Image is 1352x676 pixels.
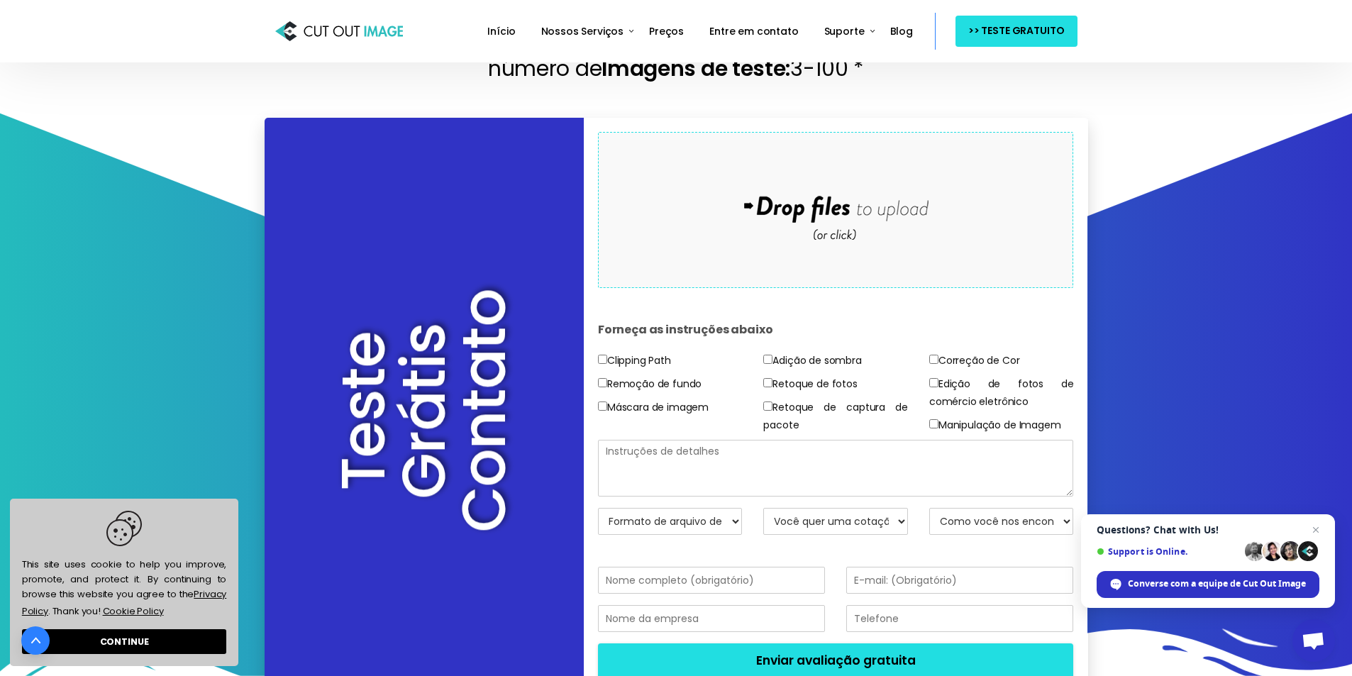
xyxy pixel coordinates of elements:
span: Suporte [824,24,865,38]
a: Início [482,16,521,48]
a: Blog [885,16,919,48]
label: Manipulação de Imagem [929,416,1061,434]
label: Edição de fotos de comércio eletrônico [929,375,1074,411]
span: Início [487,24,515,38]
input: Manipulação de Imagem [929,419,938,428]
span: Blog [890,24,913,38]
a: Entre em contato [704,16,804,48]
input: Correção de Cor [929,355,938,364]
a: Nossos Serviços [536,16,630,48]
a: Preços [643,16,689,48]
a: >> TESTE GRATUITO [955,16,1077,46]
a: dismiss cookie message [22,629,226,654]
span: Questions? Chat with Us! [1097,524,1319,536]
label: Retoque de fotos [763,375,857,393]
span: Imagens de teste: [602,53,790,84]
a: Ir para o início [21,626,50,655]
span: 3-100 * [790,53,864,84]
span: número de [488,53,602,84]
span: Entre em contato [709,24,798,38]
input: Retoque de captura de pacote [763,401,772,411]
div: cookieconsent [10,499,238,666]
span: This site uses cookie to help you improve, promote, and protect it. By continuing to browse this ... [22,511,226,620]
a: learn more about cookies [101,602,165,620]
label: Máscara de imagem [598,399,709,416]
input: Remoção de fundo [598,378,607,387]
input: Clipping Path [598,355,607,364]
input: Telefone [846,605,1073,632]
span: Converse com a equipe de Cut Out Image [1097,571,1319,598]
span: Nossos Serviços [541,24,624,38]
a: Suporte [819,16,870,48]
a: Bate-papo aberto [1292,619,1335,662]
span: >> TESTE GRATUITO [968,22,1065,40]
a: Privacy Policy [22,587,226,618]
label: Retoque de captura de pacote [763,399,908,434]
img: Cut Out Image: Prestador de serviços de recorte de fotos [275,18,403,45]
input: Nome da empresa [598,605,825,632]
input: E-mail: (Obrigatório) [846,567,1073,594]
span: Preços [649,24,684,38]
span: Converse com a equipe de Cut Out Image [1128,577,1306,590]
label: Correção de Cor [929,352,1020,370]
label: Clipping Path [598,352,671,370]
label: Remoção de fundo [598,375,702,393]
input: Máscara de imagem [598,401,607,411]
input: Nome completo (obrigatório) [598,567,825,594]
h4: Forneça as instruções abaixo [598,309,1074,351]
span: Support is Online. [1097,546,1240,557]
input: Adição de sombra [763,355,772,364]
input: Edição de fotos de comércio eletrônico [929,378,938,387]
label: Adição de sombra [763,352,861,370]
input: Retoque de fotos [763,378,772,387]
h2: Teste Grátis Contato [333,272,514,549]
